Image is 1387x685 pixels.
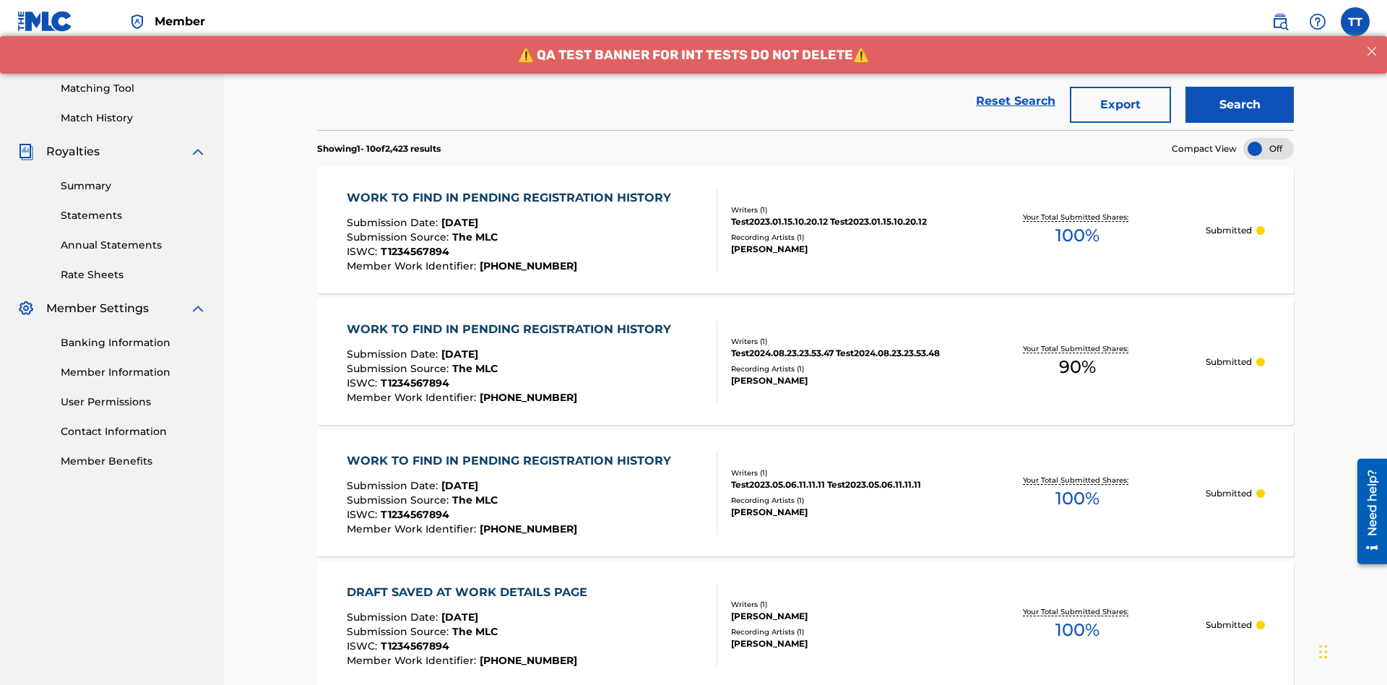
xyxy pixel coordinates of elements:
div: Writers ( 1 ) [731,336,949,347]
a: WORK TO FIND IN PENDING REGISTRATION HISTORYSubmission Date:[DATE]Submission Source:The MLCISWC:T... [317,298,1294,425]
span: The MLC [452,231,498,244]
span: The MLC [452,625,498,638]
a: Rate Sheets [61,267,207,283]
span: Submission Source : [347,494,452,507]
a: Annual Statements [61,238,207,253]
a: Statements [61,208,207,223]
span: [DATE] [441,216,478,229]
span: 100 % [1055,486,1099,512]
span: [PHONE_NUMBER] [480,654,577,667]
span: ⚠️ QA TEST BANNER FOR INT TESTS DO NOT DELETE⚠️ [518,11,869,27]
div: Recording Artists ( 1 ) [731,626,949,637]
div: Help [1303,7,1332,36]
span: Member Work Identifier : [347,391,480,404]
span: ISWC : [347,376,381,389]
span: ISWC : [347,639,381,652]
p: Your Total Submitted Shares: [1023,475,1132,486]
div: Test2023.05.06.11.11.11 Test2023.05.06.11.11.11 [731,478,949,491]
span: Submission Date : [347,348,441,361]
span: The MLC [452,362,498,375]
span: [PHONE_NUMBER] [480,259,577,272]
iframe: Chat Widget [1315,616,1387,685]
span: T1234567894 [381,245,449,258]
img: MLC Logo [17,11,73,32]
img: Royalties [17,143,35,160]
div: [PERSON_NAME] [731,374,949,387]
div: Test2024.08.23.23.53.47 Test2024.08.23.23.53.48 [731,347,949,360]
a: WORK TO FIND IN PENDING REGISTRATION HISTORYSubmission Date:[DATE]Submission Source:The MLCISWC:T... [317,430,1294,556]
div: WORK TO FIND IN PENDING REGISTRATION HISTORY [347,452,678,470]
img: search [1271,13,1289,30]
div: WORK TO FIND IN PENDING REGISTRATION HISTORY [347,321,678,338]
div: Recording Artists ( 1 ) [731,232,949,243]
div: [PERSON_NAME] [731,637,949,650]
a: Member Benefits [61,454,207,469]
div: [PERSON_NAME] [731,243,949,256]
span: Member Work Identifier : [347,522,480,535]
button: Export [1070,87,1171,123]
span: Submission Source : [347,625,452,638]
img: Top Rightsholder [129,13,146,30]
span: [PHONE_NUMBER] [480,391,577,404]
span: 90 % [1059,354,1096,380]
p: Submitted [1206,356,1252,369]
a: Reset Search [969,85,1063,117]
a: Member Information [61,365,207,380]
p: Your Total Submitted Shares: [1023,343,1132,354]
span: ISWC : [347,245,381,258]
a: Banking Information [61,335,207,350]
div: Writers ( 1 ) [731,468,949,478]
a: User Permissions [61,395,207,410]
div: WORK TO FIND IN PENDING REGISTRATION HISTORY [347,189,678,207]
div: Drag [1319,630,1328,673]
span: The MLC [452,494,498,507]
button: Search [1185,87,1294,123]
iframe: Resource Center [1347,453,1387,572]
img: help [1309,13,1326,30]
span: T1234567894 [381,639,449,652]
p: Submitted [1206,619,1252,632]
span: [DATE] [441,479,478,492]
a: Public Search [1266,7,1295,36]
span: Submission Date : [347,216,441,229]
span: 100 % [1055,223,1099,249]
div: [PERSON_NAME] [731,610,949,623]
span: Royalties [46,143,100,160]
a: Contact Information [61,424,207,439]
span: Compact View [1172,142,1237,155]
div: Writers ( 1 ) [731,204,949,215]
span: Member [155,13,205,30]
p: Your Total Submitted Shares: [1023,212,1132,223]
a: Summary [61,178,207,194]
span: Submission Date : [347,479,441,492]
span: Submission Source : [347,362,452,375]
span: ISWC : [347,508,381,521]
div: User Menu [1341,7,1370,36]
span: Member Settings [46,300,149,317]
div: Recording Artists ( 1 ) [731,495,949,506]
span: Submission Source : [347,231,452,244]
span: Member Work Identifier : [347,259,480,272]
div: Writers ( 1 ) [731,599,949,610]
span: T1234567894 [381,508,449,521]
p: Your Total Submitted Shares: [1023,606,1132,617]
img: expand [189,143,207,160]
span: T1234567894 [381,376,449,389]
div: [PERSON_NAME] [731,506,949,519]
img: Member Settings [17,300,35,317]
div: Recording Artists ( 1 ) [731,363,949,374]
p: Submitted [1206,487,1252,500]
span: [PHONE_NUMBER] [480,522,577,535]
span: 100 % [1055,617,1099,643]
p: Showing 1 - 10 of 2,423 results [317,142,441,155]
span: Submission Date : [347,611,441,624]
div: DRAFT SAVED AT WORK DETAILS PAGE [347,584,595,601]
span: Member Work Identifier : [347,654,480,667]
span: [DATE] [441,611,478,624]
div: Test2023.01.15.10.20.12 Test2023.01.15.10.20.12 [731,215,949,228]
a: Matching Tool [61,81,207,96]
a: WORK TO FIND IN PENDING REGISTRATION HISTORYSubmission Date:[DATE]Submission Source:The MLCISWC:T... [317,167,1294,293]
